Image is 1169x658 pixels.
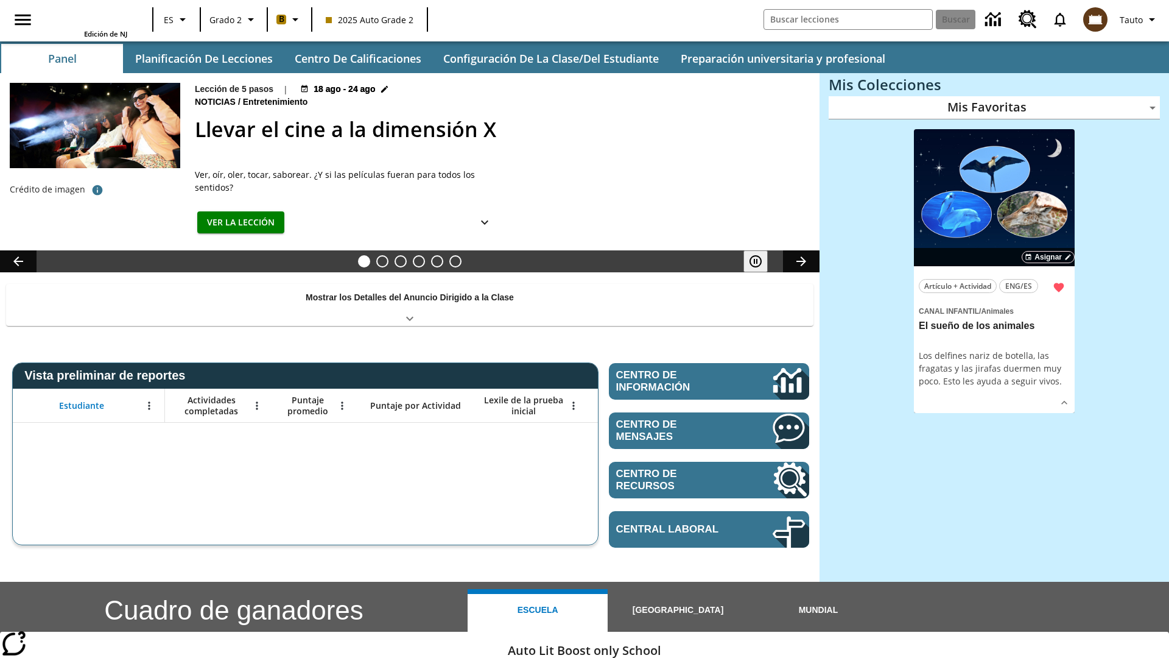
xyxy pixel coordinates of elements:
button: Centro de calificaciones [285,44,431,73]
div: Ver, oír, oler, tocar, saborear. ¿Y si las películas fueran para todos los sentidos? [195,168,499,194]
span: | [283,83,288,96]
h3: El sueño de los animales [919,320,1070,333]
a: Centro de mensajes [609,412,809,449]
button: Ver la lección [197,211,284,234]
p: Lección de 5 pasos [195,83,273,96]
span: Canal Infantil [919,307,979,316]
button: Diapositiva 6 Una idea, mucho trabajo [449,255,462,267]
span: / [979,307,981,316]
p: Crédito de imagen [10,183,85,196]
button: Diapositiva 1 Llevar el cine a la dimensión X [358,255,370,267]
span: B [279,12,284,27]
button: Diapositiva 4 ¿Los autos del futuro? [413,255,425,267]
button: Mundial [748,589,888,632]
button: [GEOGRAPHIC_DATA] [608,589,748,632]
span: Artículo + Actividad [924,280,991,292]
a: Centro de recursos, Se abrirá en una pestaña nueva. [1011,3,1044,36]
span: 2025 Auto Grade 2 [326,13,413,26]
button: ENG/ES [999,279,1038,293]
span: Puntaje promedio [278,395,337,417]
img: avatar image [1083,7,1108,32]
button: Configuración de la clase/del estudiante [434,44,669,73]
span: Edición de NJ [84,29,127,38]
div: Pausar [743,250,780,272]
button: Diapositiva 5 ¿Cuál es la gran idea? [431,255,443,267]
button: Preparación universitaria y profesional [671,44,895,73]
a: Centro de información [609,363,809,400]
button: Diapositiva 3 Modas que pasaron de moda [395,255,407,267]
h3: Mis Colecciones [829,76,1160,93]
p: Mostrar los Detalles del Anuncio Dirigido a la Clase [306,291,514,304]
button: Asignar Elegir fechas [1022,251,1075,263]
button: Remover de Favoritas [1048,277,1070,299]
span: Actividades completadas [171,395,251,417]
h2: Llevar el cine a la dimensión X [195,114,805,145]
span: Centro de recursos [616,468,736,492]
span: Central laboral [616,523,736,536]
button: Carrusel de lecciones, seguir [783,250,820,272]
span: ENG/ES [1005,280,1032,292]
button: Lenguaje: ES, Selecciona un idioma [157,9,196,30]
button: Planificación de lecciones [125,44,283,73]
span: 18 ago - 24 ago [314,83,375,96]
span: Animales [981,307,1013,316]
div: lesson details [914,129,1075,414]
a: Centro de información [978,3,1011,37]
span: Tema: Canal Infantil/Animales [919,304,1070,317]
button: Escoja un nuevo avatar [1076,4,1115,35]
button: Diapositiva 2 ¿Lo quieres con papas fritas? [376,255,388,267]
button: Abrir menú [564,397,583,415]
button: Ver más [1055,394,1073,412]
button: Pausar [743,250,768,272]
button: Ver más [472,211,497,234]
button: Grado: Grado 2, Elige un grado [205,9,263,30]
button: Abrir menú [333,397,351,415]
div: Mostrar los Detalles del Anuncio Dirigido a la Clase [6,284,813,326]
button: Abrir menú [140,397,158,415]
div: Los delfines nariz de botella, las fragatas y las jirafas duermen muy poco. Esto les ayuda a segu... [919,349,1070,387]
div: Mis Favoritas [829,96,1160,119]
button: 18 ago - 24 ago Elegir fechas [298,83,391,96]
img: El panel situado frente a los asientos rocía con agua nebulizada al feliz público en un cine equi... [10,83,180,168]
span: Noticias [195,96,238,109]
a: Centro de recursos, Se abrirá en una pestaña nueva. [609,462,809,498]
a: Portada [48,5,127,29]
span: Lexile de la prueba inicial [479,395,568,417]
span: Asignar [1034,252,1062,263]
span: Tauto [1120,13,1143,26]
a: Central laboral [609,511,809,548]
span: Puntaje por Actividad [370,400,461,411]
button: Perfil/Configuración [1115,9,1164,30]
span: Centro de mensajes [616,419,736,443]
span: Centro de información [616,369,731,394]
span: Grado 2 [209,13,242,26]
button: Abrir menú [248,397,266,415]
button: Artículo + Actividad [919,279,997,293]
span: ES [164,13,174,26]
span: Vista preliminar de reportes [24,369,191,383]
button: Escuela [468,589,608,632]
a: Notificaciones [1044,4,1076,35]
input: Buscar campo [764,10,932,29]
button: Abrir el menú lateral [5,2,41,38]
span: / [238,97,240,107]
button: Crédito de foto: The Asahi Shimbun vía Getty Images [85,179,110,201]
div: Portada [48,4,127,38]
button: Panel [1,44,123,73]
span: Estudiante [59,400,104,411]
span: Entretenimiento [243,96,311,109]
button: Boost El color de la clase es anaranjado claro. Cambiar el color de la clase. [272,9,307,30]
